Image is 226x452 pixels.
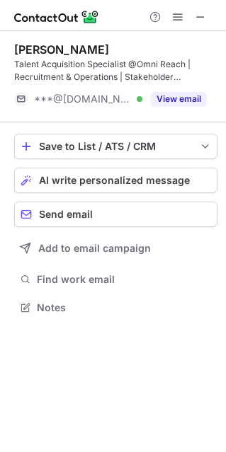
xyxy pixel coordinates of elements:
[38,243,151,254] span: Add to email campaign
[14,202,217,227] button: Send email
[39,141,193,152] div: Save to List / ATS / CRM
[14,270,217,289] button: Find work email
[14,298,217,318] button: Notes
[14,168,217,193] button: AI write personalized message
[37,301,212,314] span: Notes
[14,236,217,261] button: Add to email campaign
[37,273,212,286] span: Find work email
[39,175,190,186] span: AI write personalized message
[14,134,217,159] button: save-profile-one-click
[39,209,93,220] span: Send email
[14,8,99,25] img: ContactOut v5.3.10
